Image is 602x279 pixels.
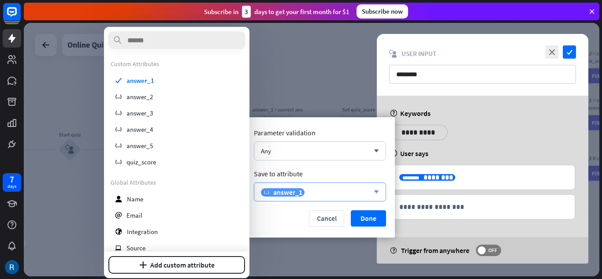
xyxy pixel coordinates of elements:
[126,109,153,117] span: answer_3
[115,142,122,149] i: variable
[401,246,469,255] span: Trigger from anywhere
[126,76,154,85] span: answer_1
[369,190,379,195] i: arrow_down
[115,159,122,165] i: variable
[7,183,16,190] div: days
[7,4,33,30] button: Open LiveChat chat widget
[115,110,122,116] i: variable
[309,210,344,227] button: Cancel
[126,93,153,101] span: answer_2
[401,49,436,58] span: User Input
[390,149,575,158] div: User says
[127,195,143,203] span: Name
[115,126,122,133] i: variable
[369,149,379,154] i: arrow_down
[390,110,398,117] i: help
[126,244,145,252] span: Source
[111,179,243,186] div: Global Attributes
[139,261,147,268] i: plus
[254,169,386,178] div: Save to attribute
[390,247,397,254] i: help
[389,50,397,58] i: block_user_input
[115,93,122,100] i: variable
[10,175,14,183] div: 7
[242,6,251,18] div: 3
[261,147,271,155] div: Any
[254,128,386,137] div: Parameter validation
[264,190,269,195] i: variable
[126,158,156,166] span: quiz_score
[204,6,349,18] div: Subscribe in days to get your first month for $1
[126,125,153,134] span: answer_4
[273,188,302,197] span: answer_1
[111,60,243,68] div: Custom Attributes
[115,77,122,84] i: check
[127,227,158,236] span: Integration
[351,210,386,227] button: Done
[115,245,122,251] i: ip
[3,173,21,192] a: 7 days
[545,45,558,59] i: close
[108,256,245,274] button: plusAdd custom attribute
[115,228,122,235] i: globe
[486,247,499,254] span: OFF
[357,4,408,19] div: Subscribe now
[126,141,153,150] span: answer_5
[115,212,122,219] i: email
[126,211,142,219] span: Email
[115,196,122,202] i: user
[390,109,575,118] div: Keywords
[563,45,576,59] i: check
